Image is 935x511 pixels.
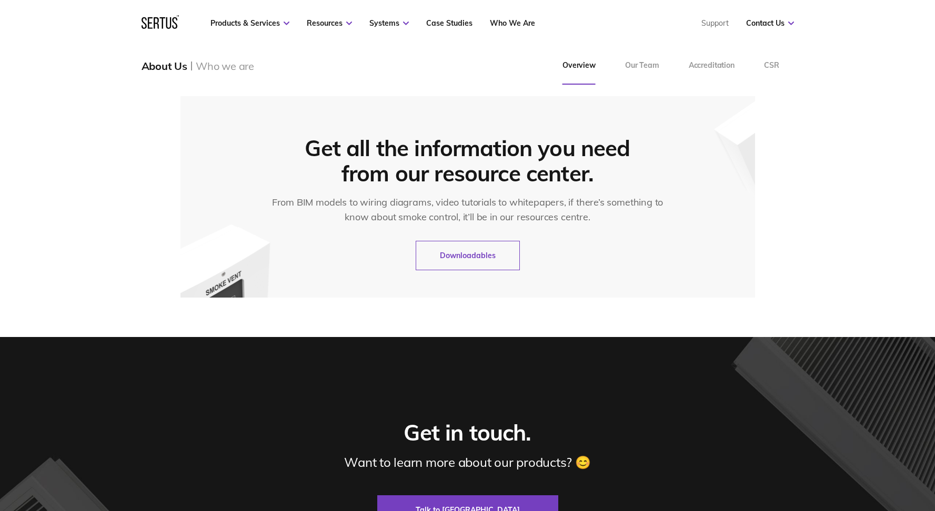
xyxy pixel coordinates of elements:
[265,195,670,224] div: From BIM models to wiring diagrams, video tutorials to whitepapers, if there’s something to know ...
[142,59,187,73] div: About Us
[307,18,352,28] a: Resources
[610,47,674,85] a: Our Team
[196,59,254,73] div: Who we are
[426,18,472,28] a: Case Studies
[749,47,794,85] a: CSR
[297,136,638,186] div: Get all the information you need from our resource center.
[404,419,531,447] div: Get in touch.
[490,18,535,28] a: Who We Are
[369,18,409,28] a: Systems
[674,47,749,85] a: Accreditation
[746,18,794,28] a: Contact Us
[416,241,520,270] a: Downloadables
[210,18,289,28] a: Products & Services
[344,454,590,470] div: Want to learn more about our products? 😊
[701,18,729,28] a: Support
